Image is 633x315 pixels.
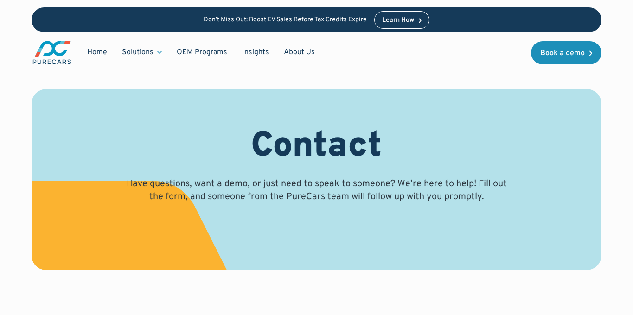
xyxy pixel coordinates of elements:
img: purecars logo [32,40,72,65]
a: Home [80,44,115,61]
a: About Us [276,44,322,61]
a: Insights [235,44,276,61]
a: OEM Programs [169,44,235,61]
p: Don’t Miss Out: Boost EV Sales Before Tax Credits Expire [204,16,367,24]
p: Have questions, want a demo, or just need to speak to someone? We’re here to help! Fill out the f... [124,177,510,203]
a: Book a demo [531,41,601,64]
div: Solutions [115,44,169,61]
h1: Contact [251,126,382,168]
div: Solutions [122,47,153,57]
a: main [32,40,72,65]
div: Book a demo [540,50,585,57]
div: Learn How [382,17,414,24]
a: Learn How [374,11,429,29]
